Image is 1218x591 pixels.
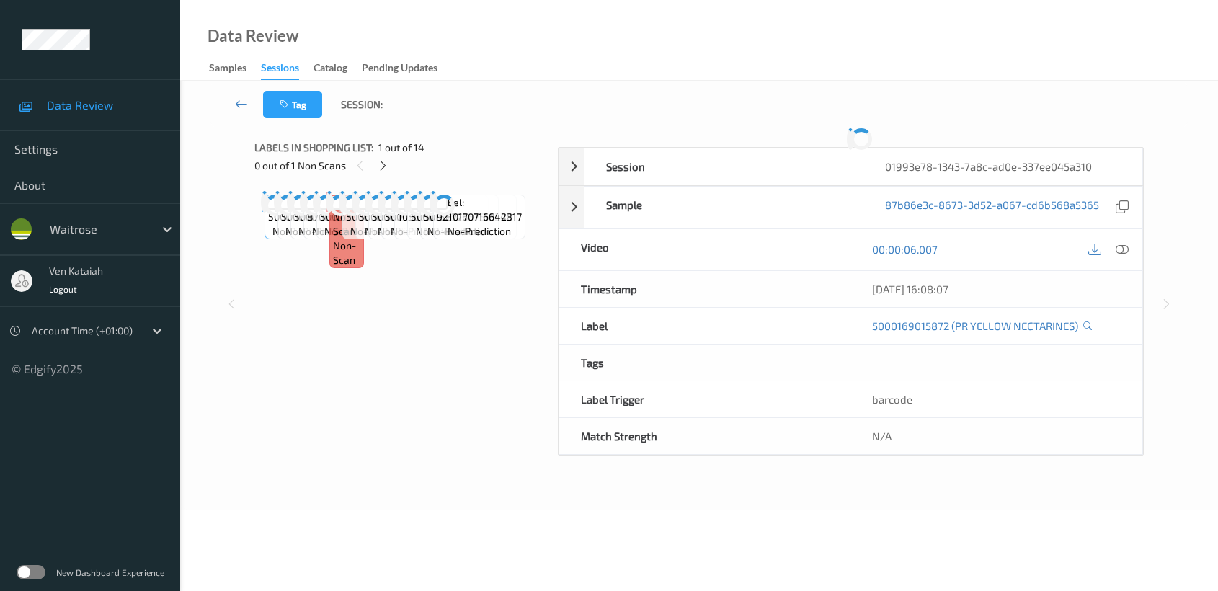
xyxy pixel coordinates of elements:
div: Label Trigger [559,381,851,417]
div: Sample [584,187,863,228]
div: [DATE] 16:08:07 [872,282,1121,296]
div: Session01993e78-1343-7a8c-ad0e-337ee045a310 [559,148,1144,185]
a: 5000169015872 (PR YELLOW NECTARINES) [872,319,1078,333]
div: Label [559,308,851,344]
span: no-prediction [378,224,441,239]
a: Catalog [314,58,362,79]
div: Samples [209,61,246,79]
span: no-prediction [324,224,388,239]
div: Timestamp [559,271,851,307]
a: Pending Updates [362,58,452,79]
span: no-prediction [285,224,349,239]
a: 87b86e3c-8673-3d52-a067-cd6b568a5365 [885,197,1099,217]
div: Video [559,229,851,270]
span: no-prediction [427,224,491,239]
span: no-prediction [365,224,428,239]
span: 1 out of 14 [378,141,424,155]
span: Label: Non-Scan [333,195,360,239]
span: Labels in shopping list: [254,141,373,155]
div: Session [584,148,863,185]
div: Tags [559,345,851,381]
div: Catalog [314,61,347,79]
a: Samples [209,58,261,79]
span: no-prediction [448,224,511,239]
a: Sessions [261,58,314,80]
span: no-prediction [312,224,375,239]
span: Session: [341,97,383,112]
div: Data Review [208,29,298,43]
div: Pending Updates [362,61,437,79]
span: no-prediction [416,224,479,239]
div: N/A [850,418,1142,454]
span: non-scan [333,239,360,267]
span: Label: 9210170716642317 [437,195,522,224]
span: no-prediction [350,224,414,239]
span: no-prediction [391,224,454,239]
div: 01993e78-1343-7a8c-ad0e-337ee045a310 [863,148,1142,185]
span: no-prediction [298,224,362,239]
div: barcode [850,381,1142,417]
div: 0 out of 1 Non Scans [254,156,548,174]
div: Sample87b86e3c-8673-3d52-a067-cd6b568a5365 [559,186,1144,228]
a: 00:00:06.007 [872,242,938,257]
div: Match Strength [559,418,851,454]
span: no-prediction [272,224,336,239]
button: Tag [263,91,322,118]
div: Sessions [261,61,299,80]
